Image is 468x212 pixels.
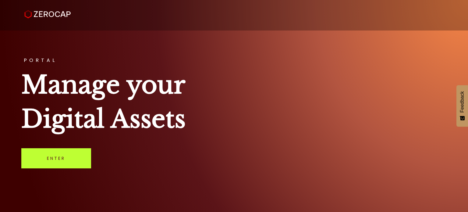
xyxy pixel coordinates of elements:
h1: Manage your Digital Assets [21,68,447,136]
button: Feedback - Show survey [456,85,468,127]
span: Feedback [459,91,465,113]
img: ZeroCap [24,10,71,19]
a: Enter [21,148,91,168]
h3: PORTAL [21,58,447,63]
